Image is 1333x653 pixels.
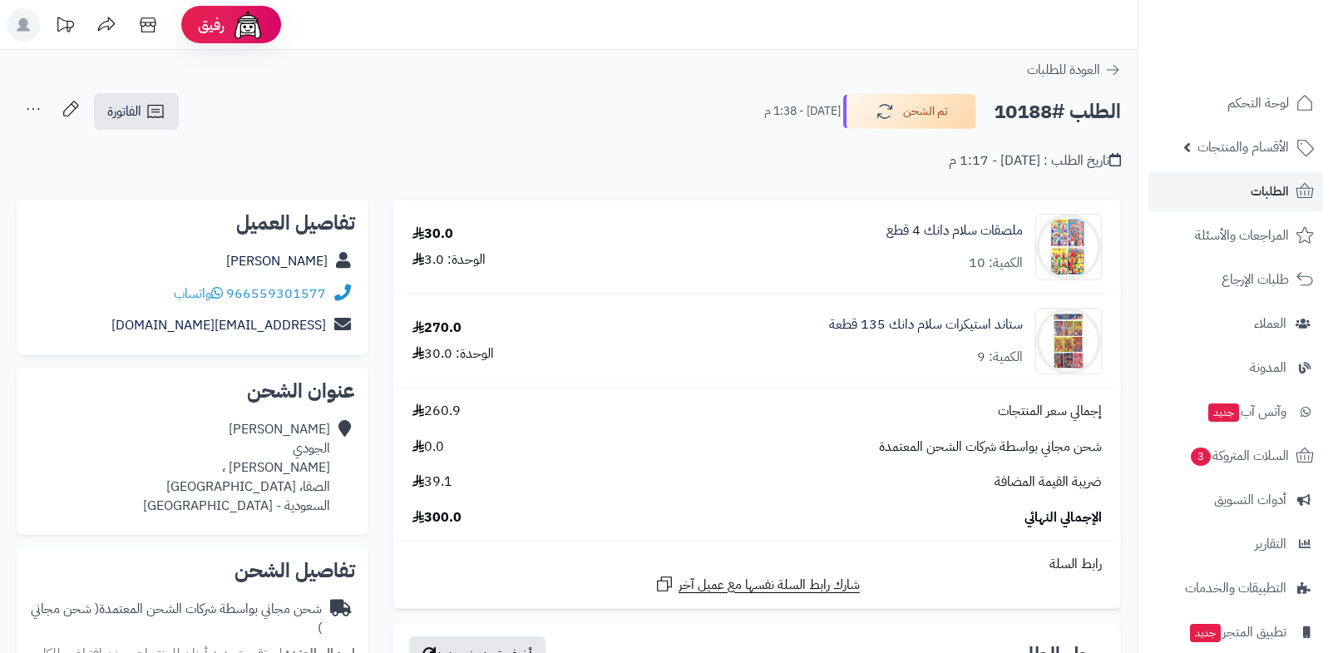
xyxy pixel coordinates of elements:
span: لوحة التحكم [1227,92,1289,115]
div: تاريخ الطلب : [DATE] - 1:17 م [949,151,1121,171]
a: ملصقات سلام دانك 4 قطع [886,221,1023,240]
span: الإجمالي النهائي [1024,508,1102,527]
span: وآتس آب [1207,400,1286,423]
h2: تفاصيل الشحن [30,561,355,581]
span: 39.1 [412,472,452,492]
a: المدونة [1148,348,1323,388]
div: رابط السلة [400,555,1114,574]
a: [PERSON_NAME] [226,251,328,271]
h2: الطلب #10188 [994,95,1121,129]
span: 3 [1191,448,1211,466]
span: تطبيق المتجر [1188,621,1286,644]
span: المدونة [1250,356,1286,379]
div: الكمية: 9 [977,348,1023,367]
button: تم الشحن [843,94,976,129]
h2: عنوان الشحن [30,381,355,401]
div: الوحدة: 3.0 [412,250,486,270]
span: العملاء [1254,312,1286,335]
a: تطبيق المتجرجديد [1148,612,1323,652]
span: التقارير [1255,532,1286,556]
a: 966559301577 [226,284,326,304]
a: ستاند استيكرات سلام دانك 135 قطعة [829,315,1023,334]
span: ضريبة القيمة المضافة [995,472,1102,492]
small: [DATE] - 1:38 م [764,103,841,120]
a: [EMAIL_ADDRESS][DOMAIN_NAME] [111,315,326,335]
a: العملاء [1148,304,1323,344]
span: ( شحن مجاني ) [31,599,322,638]
a: شارك رابط السلة نفسها مع عميل آخر [654,574,860,595]
a: السلات المتروكة3 [1148,436,1323,476]
span: الطلبات [1251,180,1289,203]
a: التقارير [1148,524,1323,564]
a: لوحة التحكم [1148,83,1323,123]
div: الكمية: 10 [969,254,1023,273]
a: المراجعات والأسئلة [1148,215,1323,255]
div: 270.0 [412,319,462,338]
img: ai-face.png [231,8,264,42]
span: شحن مجاني بواسطة شركات الشحن المعتمدة [879,438,1102,457]
div: الوحدة: 30.0 [412,344,494,364]
a: العودة للطلبات [1027,60,1121,80]
a: الفاتورة [94,93,179,130]
div: [PERSON_NAME] الجودي [PERSON_NAME] ، الصقا، [GEOGRAPHIC_DATA] السعودية - [GEOGRAPHIC_DATA] [143,420,330,515]
span: طلبات الإرجاع [1222,268,1289,291]
span: العودة للطلبات [1027,60,1100,80]
a: التطبيقات والخدمات [1148,568,1323,608]
span: إجمالي سعر المنتجات [998,402,1102,421]
a: أدوات التسويق [1148,480,1323,520]
a: تحديثات المنصة [44,8,86,46]
img: 1714987960-%D8%B3%D9%84%D8%A7%D9%85%20%D8%AF%D8%A7%D9%86%D9%83-90x90.jpg [1036,214,1101,280]
span: التطبيقات والخدمات [1185,576,1286,600]
span: رفيق [198,15,225,35]
a: واتساب [174,284,223,304]
span: الفاتورة [107,101,141,121]
span: المراجعات والأسئلة [1195,224,1289,247]
div: شحن مجاني بواسطة شركات الشحن المعتمدة [30,600,322,638]
span: أدوات التسويق [1214,488,1286,512]
span: جديد [1208,403,1239,422]
span: السلات المتروكة [1189,444,1289,467]
img: 1733135034-%D8%B3%D9%84%D8%A7%D9%85%20%D8%AF%D8%A7%D9%86%D9%83%20%D8%B3%D8%AA%D8%A7%D9%86%D8%AF-9... [1036,308,1101,374]
a: وآتس آبجديد [1148,392,1323,432]
span: 300.0 [412,508,462,527]
span: شارك رابط السلة نفسها مع عميل آخر [679,576,860,595]
a: الطلبات [1148,171,1323,211]
h2: تفاصيل العميل [30,213,355,233]
span: 0.0 [412,438,444,457]
span: جديد [1190,624,1221,642]
span: الأقسام والمنتجات [1197,136,1289,159]
a: طلبات الإرجاع [1148,260,1323,299]
span: 260.9 [412,402,461,421]
div: 30.0 [412,225,453,244]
